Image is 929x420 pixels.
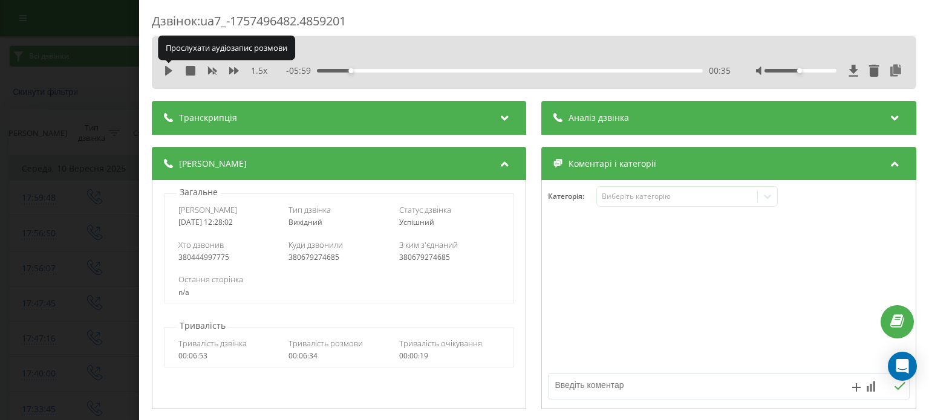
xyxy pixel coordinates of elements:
[399,338,482,349] span: Тривалість очікування
[177,186,221,198] p: Загальне
[178,352,279,360] div: 00:06:53
[289,217,323,227] span: Вихідний
[251,65,267,77] span: 1.5 x
[399,217,434,227] span: Успішний
[399,253,500,262] div: 380679274685
[399,204,451,215] span: Статус дзвінка
[888,352,917,381] div: Open Intercom Messenger
[289,253,390,262] div: 380679274685
[287,65,318,77] span: - 05:59
[797,68,802,73] div: Accessibility label
[178,218,279,227] div: [DATE] 12:28:02
[178,288,500,297] div: n/a
[177,320,229,332] p: Тривалість
[178,204,237,215] span: [PERSON_NAME]
[709,65,731,77] span: 00:35
[399,352,500,360] div: 00:00:19
[349,68,354,73] div: Accessibility label
[178,239,224,250] span: Хто дзвонив
[178,253,279,262] div: 380444997775
[602,192,753,201] div: Виберіть категорію
[179,158,247,170] span: [PERSON_NAME]
[289,204,331,215] span: Тип дзвінка
[179,112,237,124] span: Транскрипція
[289,352,390,360] div: 00:06:34
[399,239,458,250] span: З ким з'єднаний
[549,192,597,201] h4: Категорія :
[569,112,630,124] span: Аналіз дзвінка
[569,158,657,170] span: Коментарі і категорії
[289,239,344,250] span: Куди дзвонили
[158,36,295,60] div: Прослухати аудіозапис розмови
[178,274,243,285] span: Остання сторінка
[178,338,247,349] span: Тривалість дзвінка
[152,13,916,36] div: Дзвінок : ua7_-1757496482.4859201
[289,338,363,349] span: Тривалість розмови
